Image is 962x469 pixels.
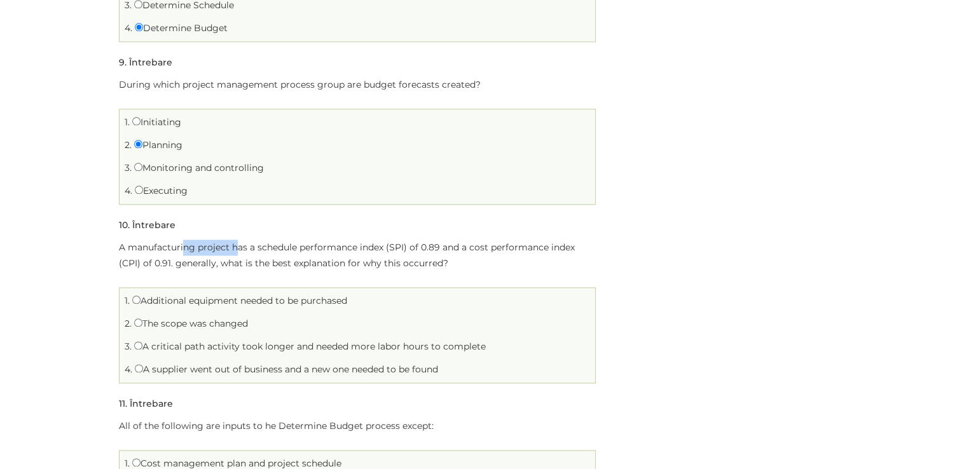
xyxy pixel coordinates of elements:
[125,116,130,128] span: 1.
[135,364,438,375] label: A supplier went out of business and a new one needed to be found
[125,185,132,196] span: 4.
[125,458,130,469] span: 1.
[132,116,181,128] label: Initiating
[125,162,132,173] span: 3.
[135,22,228,34] label: Determine Budget
[134,318,142,327] input: The scope was changed
[134,163,142,171] input: Monitoring and controlling
[119,418,596,434] p: All of the following are inputs to he Determine Budget process except:
[125,295,130,306] span: 1.
[125,22,132,34] span: 4.
[132,296,141,304] input: Additional equipment needed to be purchased
[135,23,143,31] input: Determine Budget
[135,185,188,196] label: Executing
[119,57,125,68] span: 9
[125,341,132,352] span: 3.
[134,139,182,151] label: Planning
[132,458,341,469] label: Cost management plan and project schedule
[134,341,486,352] label: A critical path activity took longer and needed more labor hours to complete
[125,364,132,375] span: 4.
[119,398,125,409] span: 11
[135,364,143,372] input: A supplier went out of business and a new one needed to be found
[125,318,132,329] span: 2.
[119,221,175,230] h5: . Întrebare
[119,219,128,231] span: 10
[134,162,264,173] label: Monitoring and controlling
[134,341,142,350] input: A critical path activity took longer and needed more labor hours to complete
[134,140,142,148] input: Planning
[125,139,132,151] span: 2.
[132,458,141,466] input: Cost management plan and project schedule
[119,399,173,409] h5: . Întrebare
[135,186,143,194] input: Executing
[134,318,248,329] label: The scope was changed
[132,117,141,125] input: Initiating
[119,58,172,67] h5: . Întrebare
[119,240,596,271] p: A manufacturing project has a schedule performance index (SPI) of 0.89 and a cost performance ind...
[132,295,347,306] label: Additional equipment needed to be purchased
[119,77,596,93] p: During which project management process group are budget forecasts created?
